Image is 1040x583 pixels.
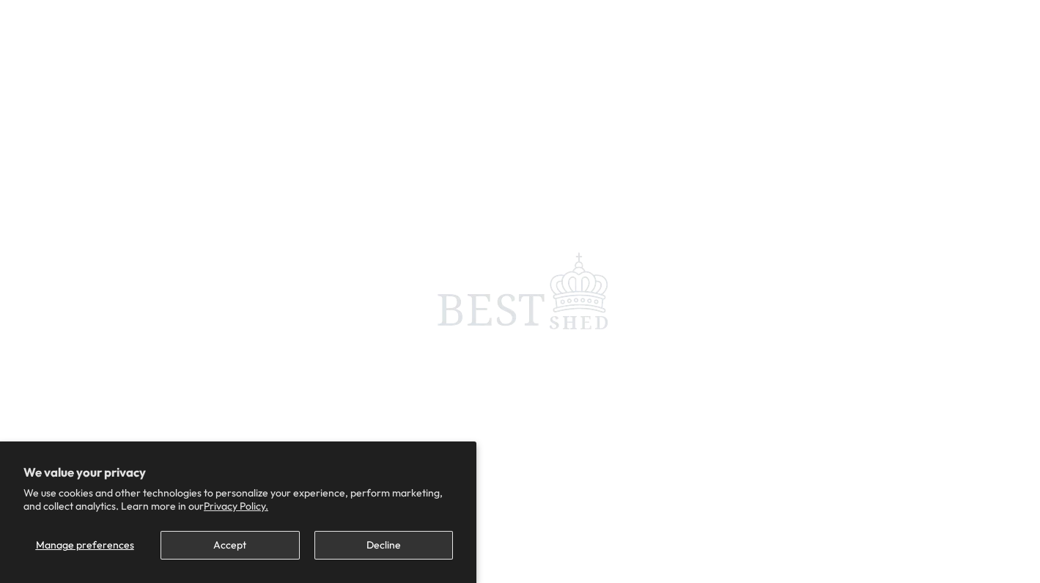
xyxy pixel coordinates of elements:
button: Decline [314,531,453,560]
a: Privacy Policy. [204,499,268,513]
button: Manage preferences [23,531,146,560]
p: We use cookies and other technologies to personalize your experience, perform marketing, and coll... [23,486,453,513]
span: Manage preferences [36,538,134,551]
button: Accept [161,531,299,560]
h2: We value your privacy [23,465,453,480]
